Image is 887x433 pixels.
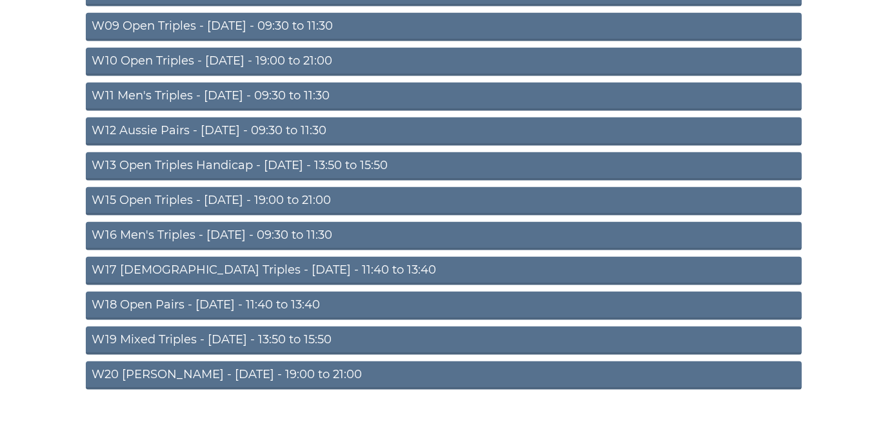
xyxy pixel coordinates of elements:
[86,222,802,250] a: W16 Men's Triples - [DATE] - 09:30 to 11:30
[86,187,802,216] a: W15 Open Triples - [DATE] - 19:00 to 21:00
[86,292,802,320] a: W18 Open Pairs - [DATE] - 11:40 to 13:40
[86,117,802,146] a: W12 Aussie Pairs - [DATE] - 09:30 to 11:30
[86,257,802,285] a: W17 [DEMOGRAPHIC_DATA] Triples - [DATE] - 11:40 to 13:40
[86,327,802,355] a: W19 Mixed Triples - [DATE] - 13:50 to 15:50
[86,13,802,41] a: W09 Open Triples - [DATE] - 09:30 to 11:30
[86,83,802,111] a: W11 Men's Triples - [DATE] - 09:30 to 11:30
[86,152,802,181] a: W13 Open Triples Handicap - [DATE] - 13:50 to 15:50
[86,361,802,390] a: W20 [PERSON_NAME] - [DATE] - 19:00 to 21:00
[86,48,802,76] a: W10 Open Triples - [DATE] - 19:00 to 21:00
